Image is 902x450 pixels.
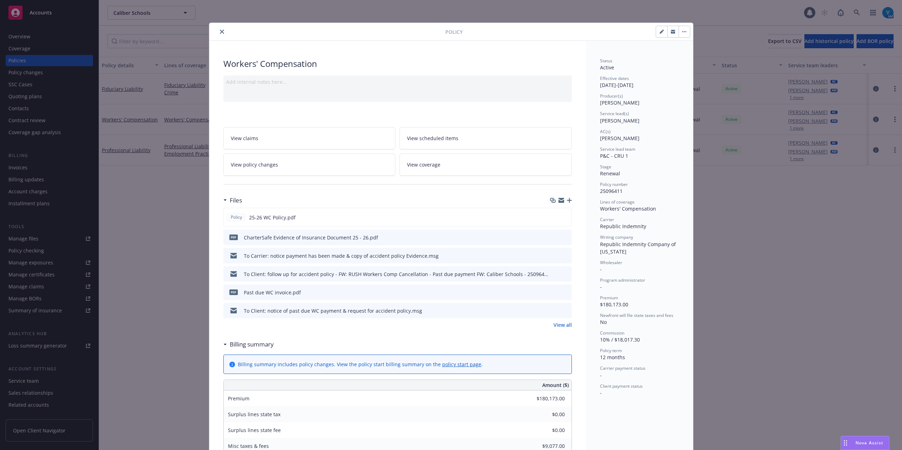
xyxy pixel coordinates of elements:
[600,58,612,64] span: Status
[600,111,629,117] span: Service lead(s)
[226,78,569,86] div: Add internal notes here...
[229,235,238,240] span: pdf
[223,127,396,149] a: View claims
[231,161,278,168] span: View policy changes
[600,383,643,389] span: Client payment status
[600,199,635,205] span: Lines of coverage
[600,260,622,265] span: Wholesaler
[600,99,640,106] span: [PERSON_NAME]
[228,411,280,418] span: Surplus lines state tax
[523,393,569,404] input: 0.00
[841,436,889,450] button: Nova Assist
[230,340,274,349] h3: Billing summary
[841,436,850,450] div: Drag to move
[229,214,243,220] span: Policy
[600,389,602,396] span: -
[228,443,269,449] span: Misc taxes & fees
[600,164,611,170] span: Stage
[442,361,481,368] a: policy start page
[223,196,242,205] div: Files
[244,307,422,314] div: To Client: notice of past due WC payment & request for accident policy.msg
[600,241,677,255] span: Republic Indemnity Company of [US_STATE]
[600,354,625,361] span: 12 months
[600,129,611,135] span: AC(s)
[562,214,569,221] button: preview file
[407,135,458,142] span: View scheduled items
[228,427,281,433] span: Surplus lines state fee
[542,381,569,389] span: Amount ($)
[551,270,557,278] button: download file
[600,336,640,343] span: 10% / $18,017.30
[523,409,569,420] input: 0.00
[600,217,614,223] span: Carrier
[600,205,656,212] span: Workers' Compensation
[600,365,645,371] span: Carrier payment status
[244,289,301,296] div: Past due WC invoice.pdf
[445,28,463,36] span: Policy
[600,348,622,354] span: Policy term
[600,312,673,318] span: Newfront will file state taxes and fees
[228,395,249,402] span: Premium
[230,196,242,205] h3: Files
[244,234,378,241] div: CharterSafe Evidence of Insurance Document 25 - 26.pdf
[231,135,258,142] span: View claims
[600,319,607,325] span: No
[400,127,572,149] a: View scheduled items
[551,214,557,221] button: download file
[244,252,439,260] div: To Carrier: notice payment has been made & copy of accident policy Evidence.msg
[400,154,572,176] a: View coverage
[554,321,572,329] a: View all
[563,270,569,278] button: preview file
[218,27,226,36] button: close
[600,152,628,159] span: P&C - CRU 1
[600,75,679,89] div: [DATE] - [DATE]
[600,266,602,273] span: -
[249,214,296,221] span: 25-26 WC Policy.pdf
[523,425,569,436] input: 0.00
[600,146,635,152] span: Service lead team
[551,307,557,314] button: download file
[600,93,623,99] span: Producer(s)
[238,361,483,368] div: Billing summary includes policy changes. View the policy start billing summary on the .
[600,277,645,283] span: Program administrator
[600,223,646,230] span: Republic Indemnity
[223,154,396,176] a: View policy changes
[229,289,238,295] span: pdf
[244,270,549,278] div: To Client: follow up for accident policy - FW: RUSH Workers Comp Cancellation - Past due payment ...
[855,440,883,446] span: Nova Assist
[600,234,633,240] span: Writing company
[600,295,618,301] span: Premium
[600,372,602,379] span: -
[600,283,602,290] span: -
[551,252,557,260] button: download file
[563,252,569,260] button: preview file
[600,75,629,81] span: Effective dates
[407,161,440,168] span: View coverage
[563,289,569,296] button: preview file
[563,307,569,314] button: preview file
[551,289,557,296] button: download file
[600,117,640,124] span: [PERSON_NAME]
[600,64,614,71] span: Active
[600,301,628,308] span: $180,173.00
[223,340,274,349] div: Billing summary
[600,188,623,194] span: 25096411
[551,234,557,241] button: download file
[223,58,572,70] div: Workers' Compensation
[600,330,624,336] span: Commission
[600,181,628,187] span: Policy number
[600,170,620,177] span: Renewal
[563,234,569,241] button: preview file
[600,135,640,142] span: [PERSON_NAME]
